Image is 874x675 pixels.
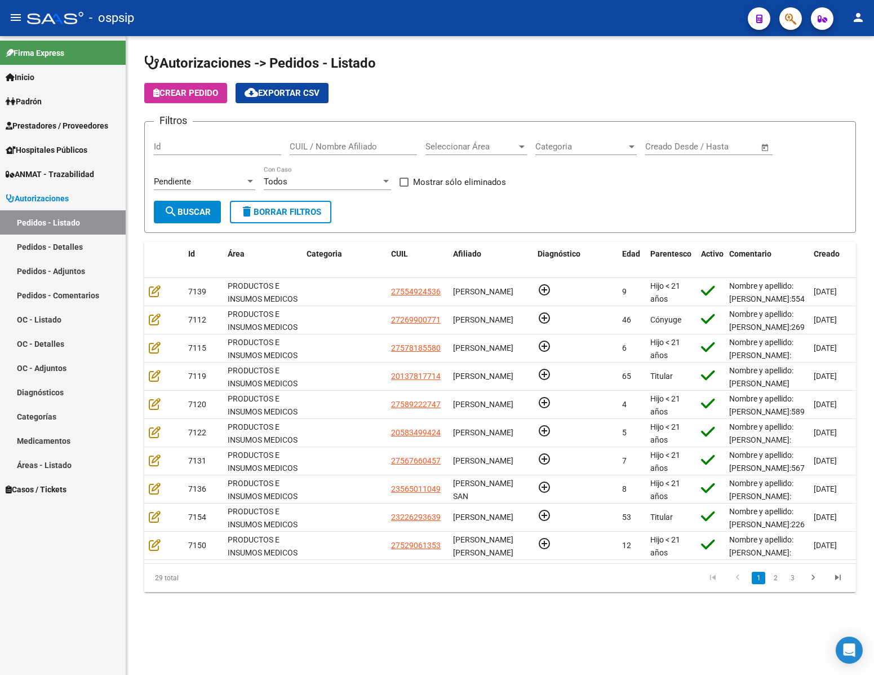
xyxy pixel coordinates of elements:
span: PRODUCTOS E INSUMOS MEDICOS [228,535,298,557]
button: Exportar CSV [236,83,329,103]
span: 7139 [188,287,206,296]
span: Nombre y apellido: [PERSON_NAME]:[PHONE_NUMBER] Teléfono: [PHONE_NUMBER] Dirección: [PERSON_NAME]... [729,338,798,488]
span: Creado [814,249,840,258]
span: [PERSON_NAME] [453,343,513,352]
span: Casos / Tickets [6,483,66,496]
mat-icon: add_circle_outline [538,480,551,494]
span: [PERSON_NAME] [453,400,513,409]
span: [DATE] [814,484,837,493]
input: Fecha inicio [645,142,691,152]
span: PRODUCTOS E INSUMOS MEDICOS [228,394,298,416]
span: Mostrar sólo eliminados [413,175,506,189]
span: Hijo < 21 años [650,422,680,444]
span: 27567660457 [391,456,441,465]
mat-icon: search [164,205,178,218]
button: Buscar [154,201,221,223]
span: PRODUCTOS E INSUMOS MEDICOS [228,422,298,444]
a: 2 [769,572,782,584]
datatable-header-cell: Diagnóstico [533,242,618,279]
span: Firma Express [6,47,64,59]
span: [PERSON_NAME] [453,456,513,465]
span: [DATE] [814,513,837,522]
span: 27529061353 [391,541,441,550]
span: Nombre y apellido: [PERSON_NAME]: 56501104 Dirección: [STREET_ADDRESS] Teléfono: [PHONE_NUMBER] [729,479,801,552]
span: 65 [622,372,631,381]
span: Prestadores / Proveedores [6,120,108,132]
div: Open Intercom Messenger [836,637,863,664]
span: Autorizaciones -> Pedidos - Listado [144,55,376,71]
span: Titular [650,372,673,381]
span: 7122 [188,428,206,437]
span: Cónyuge [650,315,681,324]
span: Nombre y apellido: [PERSON_NAME]:22629363 [729,507,827,529]
span: 7115 [188,343,206,352]
span: 27578185580 [391,343,441,352]
mat-icon: add_circle_outline [538,537,551,550]
span: Padrón [6,95,42,108]
mat-icon: add_circle_outline [538,339,551,353]
span: Borrar Filtros [240,207,321,217]
a: 3 [786,572,799,584]
mat-icon: menu [9,11,23,24]
span: Nombre y apellido: [PERSON_NAME]:26990077 Reposicion Nuestra [PERSON_NAME] [729,310,827,357]
span: 27589222747 [391,400,441,409]
mat-icon: add_circle_outline [538,424,551,438]
span: [PERSON_NAME] [PERSON_NAME] [453,535,513,557]
span: 12 [622,541,631,550]
span: 7150 [188,541,206,550]
mat-icon: add_circle_outline [538,311,551,325]
a: go to next page [802,572,824,584]
mat-icon: add_circle_outline [538,509,551,522]
span: Id [188,249,195,258]
mat-icon: add_circle_outline [538,368,551,381]
span: Hijo < 21 años [650,338,680,360]
button: Crear Pedido [144,83,227,103]
div: 29 total [144,564,285,592]
a: go to last page [827,572,849,584]
button: Borrar Filtros [230,201,331,223]
span: 8 [622,484,627,493]
span: [PERSON_NAME] [453,372,513,381]
span: - ospsip [89,6,134,30]
span: PRODUCTOS E INSUMOS MEDICOS [228,479,298,501]
span: 46 [622,315,631,324]
span: Parentesco [650,249,691,258]
datatable-header-cell: Creado [809,242,871,279]
h3: Filtros [154,113,193,129]
span: 20583499424 [391,428,441,437]
span: Hijo < 21 años [650,451,680,473]
mat-icon: add_circle_outline [538,396,551,409]
span: 7112 [188,315,206,324]
span: PRODUCTOS E INSUMOS MEDICOS [228,366,298,388]
li: page 3 [784,568,801,588]
span: Todos [264,177,287,187]
span: 20137817714 [391,372,441,381]
datatable-header-cell: Área [223,242,302,279]
span: 7120 [188,400,206,409]
span: [DATE] [814,287,837,296]
span: Crear Pedido [153,88,218,98]
span: 27554924536 [391,287,441,296]
span: Autorizaciones [6,192,69,205]
span: [DATE] [814,372,837,381]
span: Hijo < 21 años [650,535,680,557]
span: Pendiente [154,177,191,187]
span: 5 [622,428,627,437]
datatable-header-cell: Comentario [725,242,809,279]
span: Diagnóstico [538,249,580,258]
span: [PERSON_NAME] SAN [PERSON_NAME] [453,479,513,514]
span: 4 [622,400,627,409]
span: Titular [650,513,673,522]
span: 7154 [188,513,206,522]
span: PRODUCTOS E INSUMOS MEDICOS [228,310,298,332]
mat-icon: delete [240,205,254,218]
span: [PERSON_NAME] [453,315,513,324]
span: [DATE] [814,400,837,409]
span: [DATE] [814,315,837,324]
span: [DATE] [814,428,837,437]
span: 7119 [188,372,206,381]
span: CUIL [391,249,408,258]
datatable-header-cell: Id [184,242,223,279]
span: Área [228,249,245,258]
span: Categoria [535,142,627,152]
